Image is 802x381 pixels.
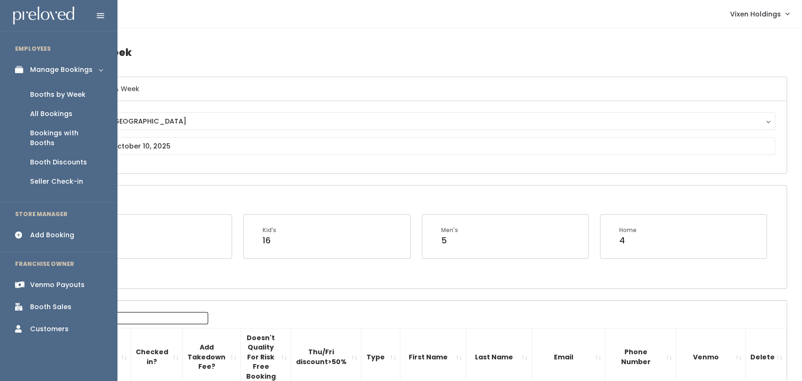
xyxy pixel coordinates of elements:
span: Vixen Holdings [730,9,781,19]
div: [US_STATE][GEOGRAPHIC_DATA] [69,116,766,126]
h6: Select Location & Week [48,77,786,101]
label: Search: [54,312,208,324]
div: Seller Check-in [30,177,83,187]
div: Kid's [263,226,276,234]
div: Bookings with Booths [30,128,102,148]
div: 4 [619,234,637,247]
div: 5 [441,234,458,247]
img: preloved logo [13,7,74,25]
h4: Booths by Week [48,39,787,65]
button: [US_STATE][GEOGRAPHIC_DATA] [60,112,775,130]
div: 16 [263,234,276,247]
div: Booths by Week [30,90,86,100]
input: Search: [88,312,208,324]
div: Men's [441,226,458,234]
div: Manage Bookings [30,65,93,75]
input: October 4 - October 10, 2025 [60,137,775,155]
div: Home [619,226,637,234]
div: Booth Sales [30,302,71,312]
div: Venmo Payouts [30,280,85,290]
div: Add Booking [30,230,74,240]
div: All Bookings [30,109,72,119]
div: Booth Discounts [30,157,87,167]
div: Customers [30,324,69,334]
a: Vixen Holdings [721,4,798,24]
